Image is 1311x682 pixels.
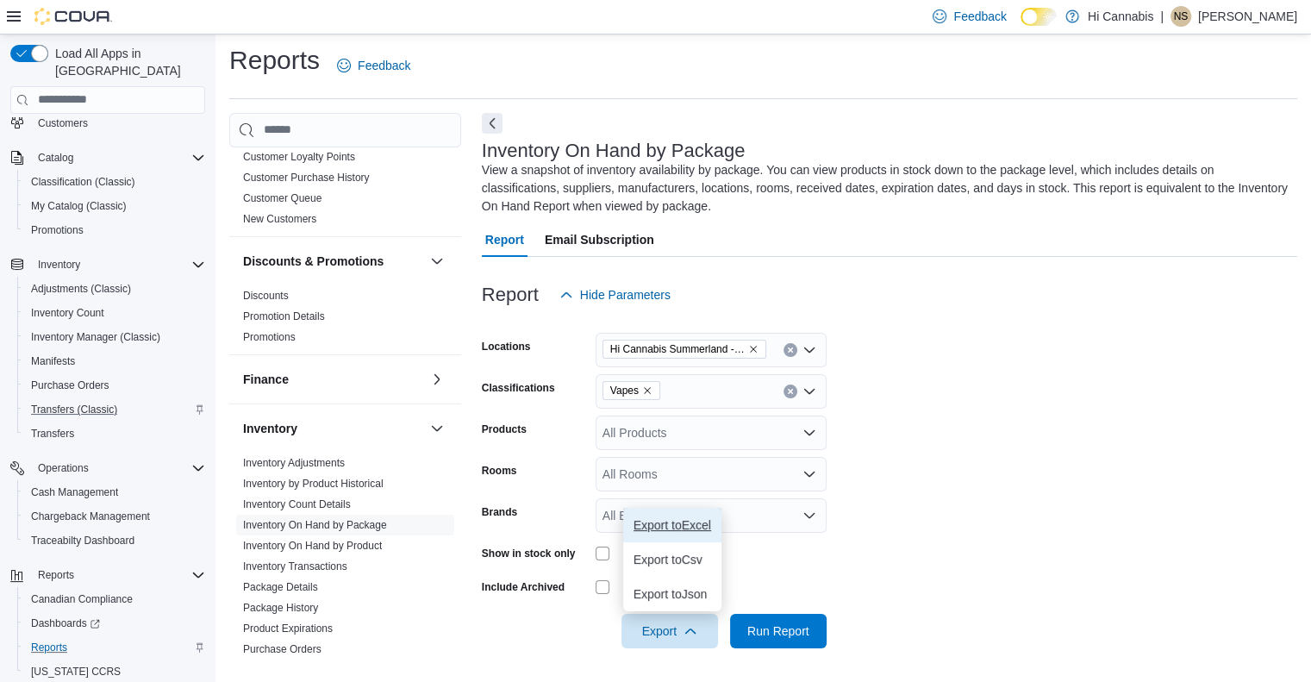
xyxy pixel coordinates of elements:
[38,151,73,165] span: Catalog
[610,341,745,358] span: Hi Cannabis Summerland -- 450277
[634,518,711,532] span: Export to Excel
[623,542,721,577] button: Export toCsv
[243,497,351,511] span: Inventory Count Details
[748,344,759,354] button: Remove Hi Cannabis Summerland -- 450277 from selection in this group
[243,560,347,573] span: Inventory Transactions
[730,614,827,648] button: Run Report
[243,213,316,225] a: New Customers
[24,327,205,347] span: Inventory Manager (Classic)
[17,504,212,529] button: Chargeback Management
[427,369,447,390] button: Finance
[243,602,318,614] a: Package History
[24,303,111,323] a: Inventory Count
[243,477,384,491] span: Inventory by Product Historical
[31,616,100,630] span: Dashboards
[24,482,125,503] a: Cash Management
[17,349,212,373] button: Manifests
[243,420,423,437] button: Inventory
[31,306,104,320] span: Inventory Count
[31,113,95,134] a: Customers
[31,354,75,368] span: Manifests
[485,222,524,257] span: Report
[243,642,322,656] span: Purchase Orders
[31,485,118,499] span: Cash Management
[48,45,205,79] span: Load All Apps in [GEOGRAPHIC_DATA]
[243,331,296,343] a: Promotions
[24,637,74,658] a: Reports
[243,151,355,163] a: Customer Loyalty Points
[3,456,212,480] button: Operations
[330,48,417,83] a: Feedback
[243,580,318,594] span: Package Details
[24,589,205,610] span: Canadian Compliance
[243,519,387,531] a: Inventory On Hand by Package
[634,587,711,601] span: Export to Json
[24,637,205,658] span: Reports
[243,540,382,552] a: Inventory On Hand by Product
[24,303,205,323] span: Inventory Count
[31,379,109,392] span: Purchase Orders
[17,611,212,635] a: Dashboards
[783,343,797,357] button: Clear input
[1021,8,1057,26] input: Dark Mode
[24,351,82,372] a: Manifests
[1174,6,1189,27] span: NS
[24,613,107,634] a: Dashboards
[1021,26,1021,27] span: Dark Mode
[243,253,423,270] button: Discounts & Promotions
[17,194,212,218] button: My Catalog (Classic)
[358,57,410,74] span: Feedback
[552,278,677,312] button: Hide Parameters
[31,641,67,654] span: Reports
[24,278,205,299] span: Adjustments (Classic)
[243,518,387,532] span: Inventory On Hand by Package
[3,253,212,277] button: Inventory
[482,422,527,436] label: Products
[24,506,157,527] a: Chargeback Management
[24,278,138,299] a: Adjustments (Classic)
[38,258,80,272] span: Inventory
[243,420,297,437] h3: Inventory
[31,665,121,679] span: [US_STATE] CCRS
[243,498,351,510] a: Inventory Count Details
[243,212,316,226] span: New Customers
[482,381,555,395] label: Classifications
[31,112,205,134] span: Customers
[34,8,112,25] img: Cova
[621,614,718,648] button: Export
[634,553,711,566] span: Export to Csv
[482,547,576,560] label: Show in stock only
[229,285,461,354] div: Discounts & Promotions
[31,458,96,479] button: Operations
[243,172,370,184] a: Customer Purchase History
[17,635,212,660] button: Reports
[243,290,289,302] a: Discounts
[802,343,816,357] button: Open list of options
[229,126,461,236] div: Customer
[24,172,205,192] span: Classification (Classic)
[243,560,347,573] a: Inventory Transactions
[24,661,128,682] a: [US_STATE] CCRS
[243,539,382,553] span: Inventory On Hand by Product
[38,461,89,475] span: Operations
[17,277,212,301] button: Adjustments (Classic)
[747,623,809,640] span: Run Report
[642,385,652,396] button: Remove Vapes from selection in this group
[623,508,721,542] button: Export toExcel
[17,170,212,194] button: Classification (Classic)
[3,563,212,587] button: Reports
[482,580,565,594] label: Include Archived
[1088,6,1153,27] p: Hi Cannabis
[24,172,142,192] a: Classification (Classic)
[24,506,205,527] span: Chargeback Management
[243,192,322,204] a: Customer Queue
[31,403,117,416] span: Transfers (Classic)
[31,147,205,168] span: Catalog
[31,175,135,189] span: Classification (Classic)
[31,458,205,479] span: Operations
[482,285,539,305] h3: Report
[24,375,116,396] a: Purchase Orders
[243,456,345,470] span: Inventory Adjustments
[482,505,517,519] label: Brands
